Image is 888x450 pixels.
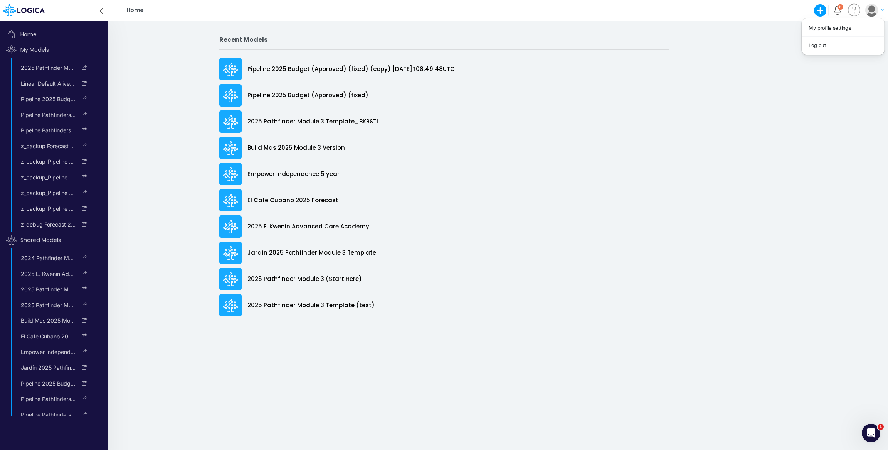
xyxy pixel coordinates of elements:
p: Pipeline 2025 Budget (Approved) (fixed) (copy) [DATE]T08:49:48UTC [247,65,455,74]
a: 2025 Pathfinder Module 3 Template (test) [219,292,669,318]
p: 2025 Pathfinder Module 3 Template (test) [247,301,375,310]
a: z_backup_Pipeline Pathfinders Module 3 Template (Test Demo LC) (copy) [DATE]T14:00:32UTC [15,156,77,168]
iframe: Intercom live chat [862,424,880,442]
div: 11 unread items [839,5,842,8]
p: 2025 E. Kwenin Advanced Care Academy [247,222,369,231]
p: 2025 Pathfinder Module 3 (Start Here) [247,275,362,284]
span: Click to sort models list by update time order [3,42,107,58]
a: Jardín 2025 Pathfinder Module 3 Template [15,362,77,374]
a: Pipeline Pathfinders Template (Module 3 Workshop) (ACME) [15,109,77,121]
p: Home [127,6,143,15]
a: Pipeline 2025 Budget (Approved) (fixed) (copy) [DATE]T08:49:48UTC [15,93,77,105]
a: z_backup Forecast 2024 - Pipeline Module 4 (Updated) (copy) [DATE]T10:32:04UTC [15,140,77,152]
a: Linear Default Alive Template (Pipeline) [15,78,77,90]
a: Empower Independence 5 year [219,161,669,187]
span: 1 [878,424,884,430]
a: z_backup_Pipeline Pathfinders Module 3 Template (Test Demo LC) (copy) [DATE]T14:48:40UTC [15,171,77,184]
a: Pipeline 2025 Budget (Approved) (fixed) [15,377,77,390]
p: Build Mas 2025 Module 3 Version [247,144,345,152]
a: 2025 E. Kwenin Advanced Care Academy [15,268,77,280]
p: 2025 Pathfinder Module 3 Template_BKRSTL [247,117,379,126]
a: 2025 Pathfinder Module 3 Template (test) [15,62,77,74]
a: 2025 Pathfinder Module 3 Template_BKRSTL [219,108,669,135]
a: 2025 Pathfinder Module 3 (Start Here) [15,283,77,296]
a: El Cafe Cubano 2025 Forecast [15,330,77,343]
a: z_debug Forecast 2024 - Pipeline Module 4 (Updated) (copy) [DATE]T09:13:29UTC [15,218,77,231]
a: Empower Independence 5 year [15,346,77,358]
a: Pipeline 2025 Budget (Approved) (fixed) (copy) [DATE]T08:49:48UTC [219,56,669,82]
a: Pipeline Pathfinders Template (Module 3 Workshop) (test) [15,124,77,137]
a: Pipeline Pathfinders Module 3 Template (draft v1) [15,409,77,421]
a: 2025 Pathfinder Module 3 Template_BKRSTL [15,299,77,311]
a: Build Mas 2025 Module 3 Version [15,315,77,327]
a: 2024 Pathfinder Module 3 (Start Here) [15,252,77,264]
button: My profile settings [802,22,884,34]
a: Build Mas 2025 Module 3 Version [219,135,669,161]
h2: Recent Models [219,36,669,43]
button: Log out [802,39,884,51]
a: Pipeline 2025 Budget (Approved) (fixed) [219,82,669,108]
a: Pipeline Pathfinders Mini Module 2.5 (new) [15,393,77,405]
a: z_backup_Pipeline Pathfinders Module 3 Template (Test Demo LC) (copy) [DATE]T08:42:15UTC [15,203,77,215]
a: 2025 E. Kwenin Advanced Care Academy [219,213,669,240]
a: 2025 Pathfinder Module 3 (Start Here) [219,266,669,292]
p: Jardín 2025 Pathfinder Module 3 Template [247,249,376,257]
p: Empower Independence 5 year [247,170,340,179]
a: El Cafe Cubano 2025 Forecast [219,187,669,213]
p: Pipeline 2025 Budget (Approved) (fixed) [247,91,368,100]
a: Jardín 2025 Pathfinder Module 3 Template [219,240,669,266]
a: Notifications [833,6,842,15]
p: El Cafe Cubano 2025 Forecast [247,196,338,205]
span: Home [3,27,107,42]
a: z_backup_Pipeline Pathfinders Module 3 Template (Test Demo LC) (copy) [DATE]T15:51:35UTC [15,187,77,199]
span: Click to sort models list by update time order [3,232,107,248]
